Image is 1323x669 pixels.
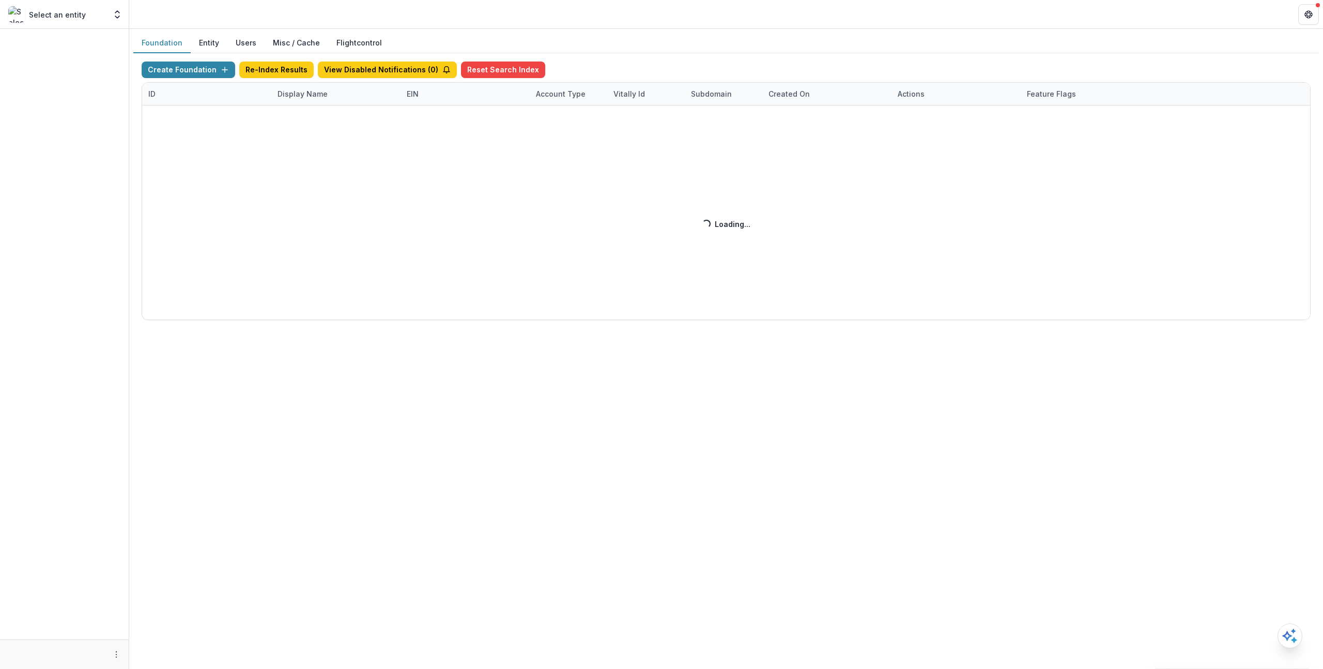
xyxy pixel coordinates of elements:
[1278,624,1302,648] button: Open AI Assistant
[336,37,382,48] a: Flightcontrol
[1298,4,1319,25] button: Get Help
[110,4,125,25] button: Open entity switcher
[8,6,25,23] img: Select an entity
[29,9,86,20] p: Select an entity
[227,33,265,53] button: Users
[191,33,227,53] button: Entity
[265,33,328,53] button: Misc / Cache
[110,648,122,661] button: More
[133,33,191,53] button: Foundation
